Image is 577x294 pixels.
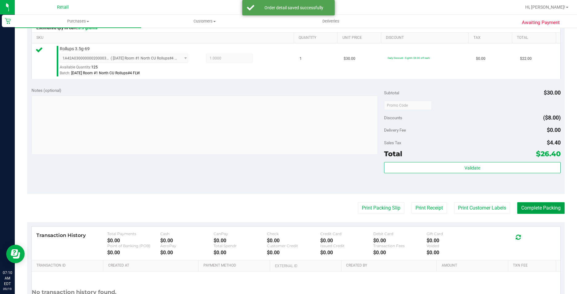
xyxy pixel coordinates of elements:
[299,35,335,40] a: Quantity
[384,149,402,158] span: Total
[107,243,161,248] div: Point of Banking (POB)
[442,263,506,268] a: Amount
[5,18,11,24] inline-svg: Retail
[427,243,480,248] div: Voided
[214,231,267,236] div: CanPay
[107,238,161,243] div: $0.00
[517,202,565,214] button: Complete Packing
[358,202,404,214] button: Print Packing Slip
[427,250,480,255] div: $0.00
[320,243,374,248] div: Issued Credit
[320,238,374,243] div: $0.00
[520,56,532,62] span: $22.00
[108,263,196,268] a: Created At
[320,231,374,236] div: Credit Card
[384,162,560,173] button: Validate
[536,149,561,158] span: $26.40
[522,19,560,26] span: Awaiting Payment
[160,238,214,243] div: $0.00
[267,250,320,255] div: $0.00
[3,270,12,287] p: 07:10 AM EDT
[388,56,430,59] span: Daily Discount - Eighth: $8.00 off each
[15,18,141,24] span: Purchases
[517,35,553,40] a: Total
[267,238,320,243] div: $0.00
[476,56,485,62] span: $0.00
[36,263,101,268] a: Transaction ID
[160,231,214,236] div: Cash
[71,71,140,75] span: [DATE] Room #1 North CU Rollups#4 FLW
[267,231,320,236] div: Check
[384,140,401,145] span: Sales Tax
[214,243,267,248] div: Total Spendr
[57,5,69,10] span: Retail
[473,35,510,40] a: Tax
[3,287,12,291] p: 09/19
[544,89,561,96] span: $30.00
[386,35,466,40] a: Discount
[547,139,561,146] span: $4.40
[15,15,141,28] a: Purchases
[384,90,399,95] span: Subtotal
[427,238,480,243] div: $0.00
[547,127,561,133] span: $0.00
[513,263,553,268] a: Txn Fee
[543,114,561,121] span: ($8.00)
[344,56,355,62] span: $30.00
[60,71,70,75] span: Batch:
[346,263,434,268] a: Created By
[91,65,98,69] span: 125
[342,35,379,40] a: Unit Price
[60,63,195,75] div: Available Quantity:
[373,250,427,255] div: $0.00
[270,260,341,272] th: External ID
[384,101,432,110] input: Promo Code
[268,15,394,28] a: Deliveries
[314,18,348,24] span: Deliveries
[454,202,510,214] button: Print Customer Labels
[107,250,161,255] div: $0.00
[411,202,447,214] button: Print Receipt
[214,250,267,255] div: $0.00
[427,231,480,236] div: Gift Card
[60,46,90,52] span: Rollups 3.5g-69
[107,231,161,236] div: Total Payments
[300,56,302,62] span: 1
[373,238,427,243] div: $0.00
[373,243,427,248] div: Transaction Fees
[525,5,565,10] span: Hi, [PERSON_NAME]!
[160,243,214,248] div: AeroPay
[258,5,330,11] div: Order detail saved successfully
[464,165,480,170] span: Validate
[384,112,402,123] span: Discounts
[320,250,374,255] div: $0.00
[160,250,214,255] div: $0.00
[6,245,25,263] iframe: Resource center
[203,263,268,268] a: Payment Method
[267,243,320,248] div: Customer Credit
[31,88,61,93] span: Notes (optional)
[214,238,267,243] div: $0.00
[141,15,268,28] a: Customers
[141,18,267,24] span: Customers
[373,231,427,236] div: Debit Card
[36,35,291,40] a: SKU
[384,128,406,133] span: Delivery Fee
